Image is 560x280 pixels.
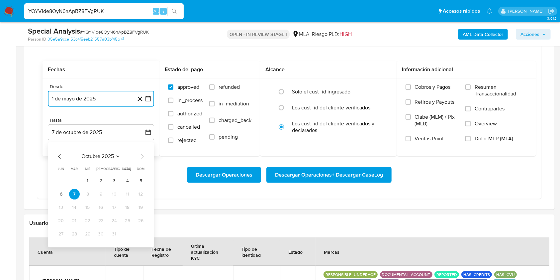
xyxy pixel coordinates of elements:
p: OPEN - IN REVIEW STAGE I [227,30,290,39]
a: Notificaciones [487,8,492,14]
p: julieta.rodriguez@mercadolibre.com [508,8,546,14]
b: AML Data Collector [463,29,503,40]
div: MLA [292,31,309,38]
button: search-icon [167,7,181,16]
h2: Usuarios Asociados [29,220,549,226]
span: # YQYVide8OyN6nApBZ8FVgRUK [80,29,149,35]
span: Alt [153,8,159,14]
a: 05e5a9cce153c4f5eeb21557a03bf45b [47,36,124,42]
button: AML Data Collector [458,29,508,40]
b: Special Analysis [28,26,80,36]
span: HIGH [339,30,352,38]
input: Buscar usuario o caso... [24,7,184,16]
span: Riesgo PLD: [312,31,352,38]
span: s [162,8,164,14]
span: 3.161.2 [547,16,557,21]
button: Acciones [516,29,551,40]
span: Acciones [520,29,539,40]
a: Salir [548,8,555,15]
b: Person ID [28,36,46,42]
span: Accesos rápidos [443,8,480,15]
